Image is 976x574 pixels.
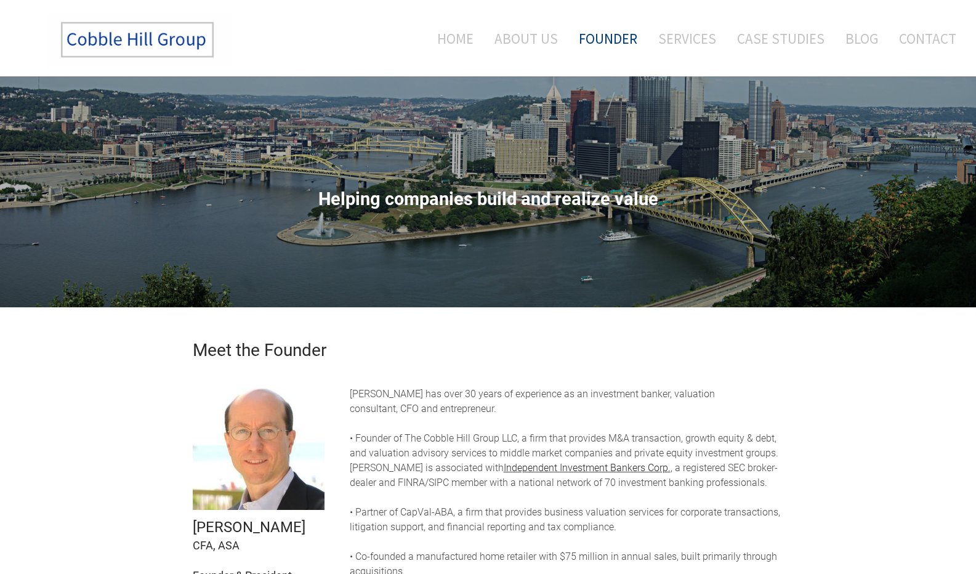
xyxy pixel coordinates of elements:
[193,378,325,510] img: Picture
[350,506,780,533] span: • Partner of CapVal-ABA, a firm that provides business valuation services for corporate transacti...
[890,13,956,64] a: Contact
[47,13,232,67] img: The Cobble Hill Group LLC
[419,13,483,64] a: Home
[193,519,305,536] font: [PERSON_NAME]
[504,462,671,474] a: Independent Investment Bankers Corp.
[193,539,240,552] font: CFA, ASA
[570,13,647,64] a: Founder
[836,13,887,64] a: Blog
[350,388,715,414] font: [PERSON_NAME] has over 30 years of experience as an investment banker, valuation consultant, CFO ...
[193,342,784,359] h2: Meet the Founder
[350,432,778,459] span: • Founder of The Cobble Hill Group LLC, a firm that provides M&A transaction, growth equity & deb...
[649,13,725,64] a: Services
[485,13,567,64] a: About Us
[318,188,658,209] span: Helping companies build and realize value
[728,13,834,64] a: Case Studies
